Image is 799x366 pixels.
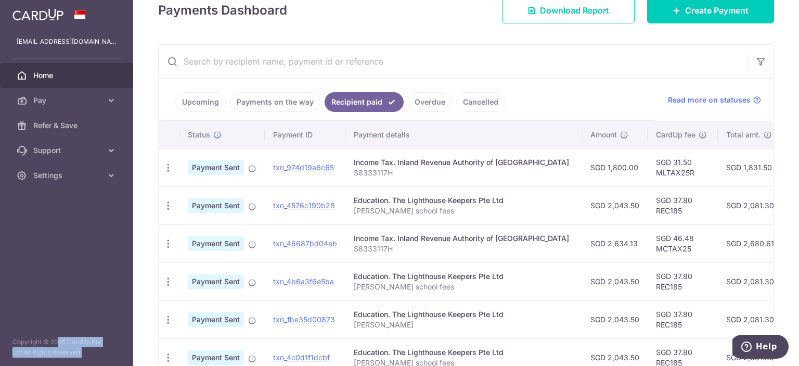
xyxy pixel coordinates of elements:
span: Total amt. [726,130,761,140]
td: SGD 37.80 REC185 [648,300,718,338]
iframe: Opens a widget where you can find more information [732,335,789,361]
td: SGD 2,043.50 [582,262,648,300]
th: Payment ID [265,121,345,148]
h4: Payments Dashboard [158,1,287,20]
a: txn_fbe35d00873 [273,315,335,324]
td: SGD 2,081.30 [718,262,782,300]
a: Upcoming [175,92,226,112]
a: txn_4576c190b28 [273,201,335,210]
p: [PERSON_NAME] [354,320,574,330]
span: Payment Sent [188,274,244,289]
th: Payment details [345,121,582,148]
a: Payments on the way [230,92,320,112]
span: Payment Sent [188,160,244,175]
a: txn_4c0d1f1dcbf [273,353,330,362]
td: SGD 31.50 MLTAX25R [648,148,718,186]
a: Read more on statuses [668,95,761,105]
div: Education. The Lighthouse Keepers Pte Ltd [354,271,574,282]
a: Recipient paid [325,92,404,112]
input: Search by recipient name, payment id or reference [159,45,749,78]
a: txn_974d19a6c65 [273,163,334,172]
td: SGD 37.80 REC185 [648,186,718,224]
span: Home [33,70,102,81]
img: CardUp [12,8,63,21]
a: txn_46687bd04eb [273,239,337,248]
a: Cancelled [456,92,505,112]
td: SGD 2,043.50 [582,186,648,224]
a: Overdue [408,92,452,112]
span: Read more on statuses [668,95,751,105]
div: Income Tax. Inland Revenue Authority of [GEOGRAPHIC_DATA] [354,157,574,168]
p: [PERSON_NAME] school fees [354,282,574,292]
td: SGD 37.80 REC185 [648,262,718,300]
p: [PERSON_NAME] school fees [354,206,574,216]
p: S8333117H [354,244,574,254]
td: SGD 2,634.13 [582,224,648,262]
div: Education. The Lighthouse Keepers Pte Ltd [354,195,574,206]
span: CardUp fee [656,130,695,140]
td: SGD 2,081.30 [718,186,782,224]
p: S8333117H [354,168,574,178]
span: Payment Sent [188,198,244,213]
span: Refer & Save [33,120,102,131]
td: SGD 1,831.50 [718,148,782,186]
span: Payment Sent [188,312,244,327]
p: [EMAIL_ADDRESS][DOMAIN_NAME] [17,36,117,47]
span: Amount [590,130,617,140]
td: SGD 2,680.61 [718,224,782,262]
span: Payment Sent [188,236,244,251]
span: Support [33,145,102,156]
td: SGD 1,800.00 [582,148,648,186]
div: Education. The Lighthouse Keepers Pte Ltd [354,309,574,320]
span: Download Report [540,4,609,17]
span: Status [188,130,210,140]
td: SGD 2,043.50 [582,300,648,338]
span: Create Payment [685,4,749,17]
td: SGD 46.48 MCTAX25 [648,224,718,262]
td: SGD 2,081.30 [718,300,782,338]
span: Pay [33,95,102,106]
span: Settings [33,170,102,181]
span: Payment Sent [188,350,244,365]
div: Education. The Lighthouse Keepers Pte Ltd [354,347,574,358]
a: txn_4b6a3f6e5ba [273,277,334,286]
div: Income Tax. Inland Revenue Authority of [GEOGRAPHIC_DATA] [354,233,574,244]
